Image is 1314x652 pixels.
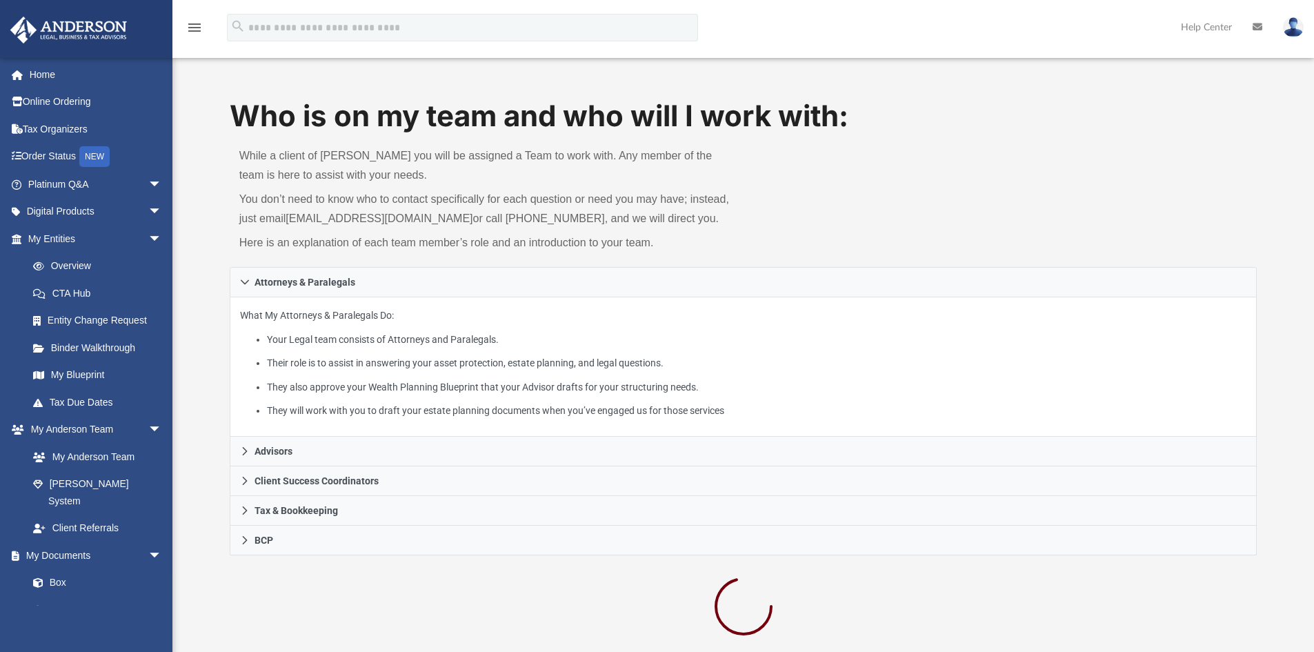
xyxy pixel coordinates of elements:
[255,535,273,545] span: BCP
[10,225,183,253] a: My Entitiesarrow_drop_down
[148,198,176,226] span: arrow_drop_down
[19,569,169,597] a: Box
[148,416,176,444] span: arrow_drop_down
[10,198,183,226] a: Digital Productsarrow_drop_down
[239,190,734,228] p: You don’t need to know who to contact specifically for each question or need you may have; instea...
[79,146,110,167] div: NEW
[19,596,176,624] a: Meeting Minutes
[230,496,1257,526] a: Tax & Bookkeeping
[230,267,1257,297] a: Attorneys & Paralegals
[148,225,176,253] span: arrow_drop_down
[267,331,1246,348] li: Your Legal team consists of Attorneys and Paralegals.
[255,446,292,456] span: Advisors
[19,471,176,515] a: [PERSON_NAME] System
[239,233,734,253] p: Here is an explanation of each team member’s role and an introduction to your team.
[10,61,183,88] a: Home
[148,542,176,570] span: arrow_drop_down
[19,388,183,416] a: Tax Due Dates
[255,506,338,515] span: Tax & Bookkeeping
[19,515,176,542] a: Client Referrals
[10,143,183,171] a: Order StatusNEW
[230,437,1257,466] a: Advisors
[19,307,183,335] a: Entity Change Request
[267,402,1246,419] li: They will work with you to draft your estate planning documents when you’ve engaged us for those ...
[267,355,1246,372] li: Their role is to assist in answering your asset protection, estate planning, and legal questions.
[19,334,183,362] a: Binder Walkthrough
[239,146,734,185] p: While a client of [PERSON_NAME] you will be assigned a Team to work with. Any member of the team ...
[267,379,1246,396] li: They also approve your Wealth Planning Blueprint that your Advisor drafts for your structuring ne...
[19,443,169,471] a: My Anderson Team
[10,416,176,444] a: My Anderson Teamarrow_drop_down
[230,19,246,34] i: search
[230,466,1257,496] a: Client Success Coordinators
[1283,17,1304,37] img: User Pic
[186,26,203,36] a: menu
[230,96,1257,137] h1: Who is on my team and who will I work with:
[230,526,1257,555] a: BCP
[10,542,176,569] a: My Documentsarrow_drop_down
[6,17,131,43] img: Anderson Advisors Platinum Portal
[19,279,183,307] a: CTA Hub
[286,213,472,224] a: [EMAIL_ADDRESS][DOMAIN_NAME]
[148,170,176,199] span: arrow_drop_down
[230,297,1257,437] div: Attorneys & Paralegals
[10,170,183,198] a: Platinum Q&Aarrow_drop_down
[186,19,203,36] i: menu
[19,362,176,389] a: My Blueprint
[240,307,1247,419] p: What My Attorneys & Paralegals Do:
[19,253,183,280] a: Overview
[255,277,355,287] span: Attorneys & Paralegals
[255,476,379,486] span: Client Success Coordinators
[10,115,183,143] a: Tax Organizers
[10,88,183,116] a: Online Ordering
